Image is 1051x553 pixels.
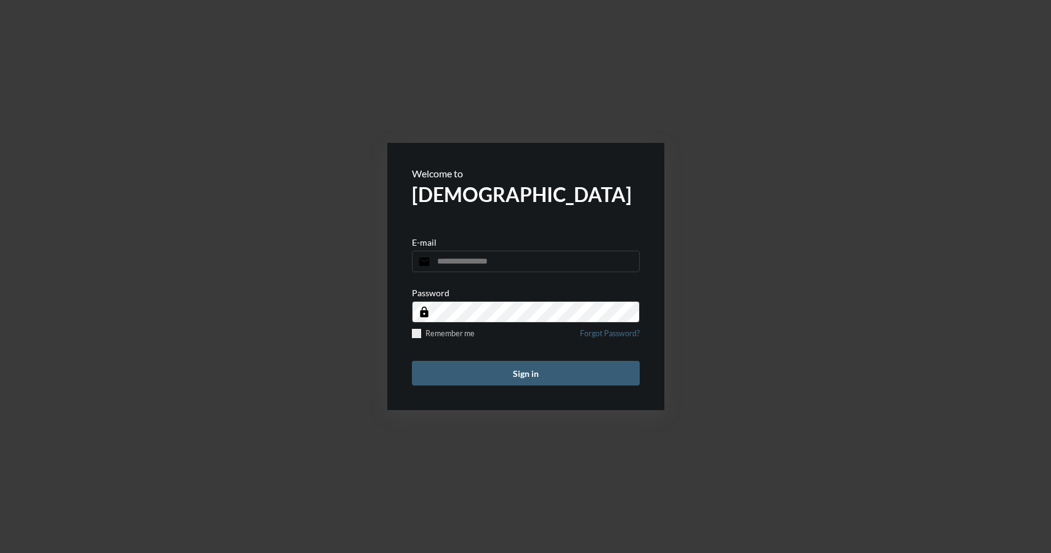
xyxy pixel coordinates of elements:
[412,329,475,338] label: Remember me
[412,288,449,298] p: Password
[412,237,437,248] p: E-mail
[580,329,640,345] a: Forgot Password?
[412,168,640,179] p: Welcome to
[412,361,640,385] button: Sign in
[412,182,640,206] h2: [DEMOGRAPHIC_DATA]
